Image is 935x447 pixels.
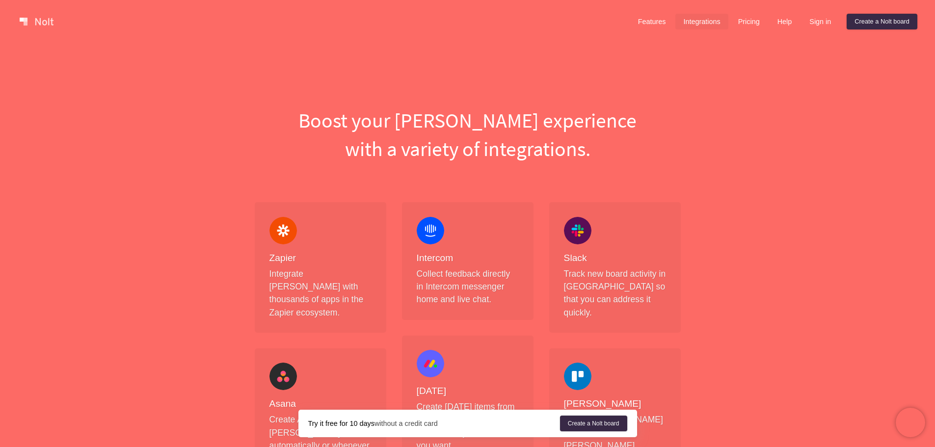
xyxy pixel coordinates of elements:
[564,267,666,319] p: Track new board activity in [GEOGRAPHIC_DATA] so that you can address it quickly.
[417,267,519,306] p: Collect feedback directly in Intercom messenger home and live chat.
[417,252,519,264] h4: Intercom
[770,14,800,29] a: Help
[564,252,666,264] h4: Slack
[308,420,374,427] strong: Try it free for 10 days
[560,416,627,431] a: Create a Nolt board
[269,398,372,410] h4: Asana
[730,14,768,29] a: Pricing
[675,14,728,29] a: Integrations
[564,398,666,410] h4: [PERSON_NAME]
[630,14,674,29] a: Features
[801,14,839,29] a: Sign in
[417,385,519,397] h4: [DATE]
[247,106,689,163] h1: Boost your [PERSON_NAME] experience with a variety of integrations.
[896,408,925,437] iframe: Chatra live chat
[269,252,372,264] h4: Zapier
[847,14,917,29] a: Create a Nolt board
[269,267,372,319] p: Integrate [PERSON_NAME] with thousands of apps in the Zapier ecosystem.
[308,419,560,428] div: without a credit card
